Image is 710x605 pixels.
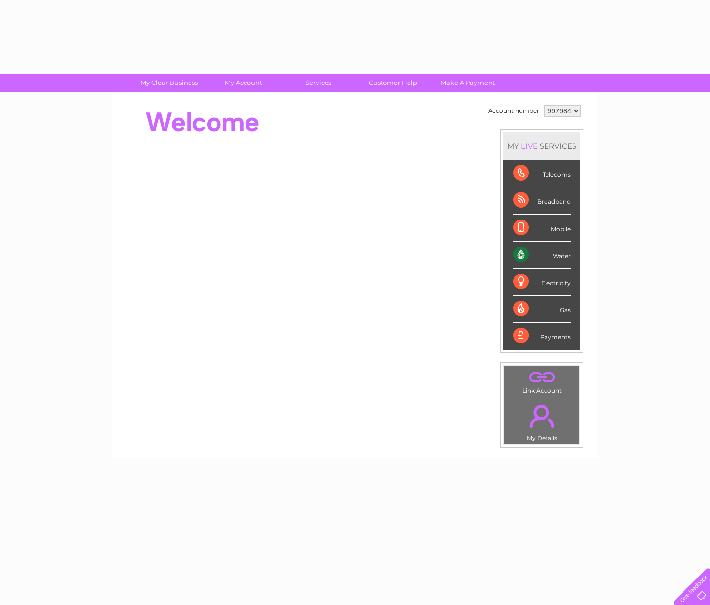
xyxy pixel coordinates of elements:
[513,323,571,349] div: Payments
[486,103,542,119] td: Account number
[513,160,571,187] div: Telecoms
[507,369,577,386] a: .
[504,396,580,444] td: My Details
[513,187,571,214] div: Broadband
[278,74,359,92] a: Services
[513,269,571,296] div: Electricity
[513,242,571,269] div: Water
[353,74,434,92] a: Customer Help
[503,132,580,160] div: MY SERVICES
[507,399,577,433] a: .
[504,366,580,397] td: Link Account
[129,74,210,92] a: My Clear Business
[203,74,284,92] a: My Account
[513,296,571,323] div: Gas
[513,215,571,242] div: Mobile
[519,141,540,151] div: LIVE
[427,74,508,92] a: Make A Payment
